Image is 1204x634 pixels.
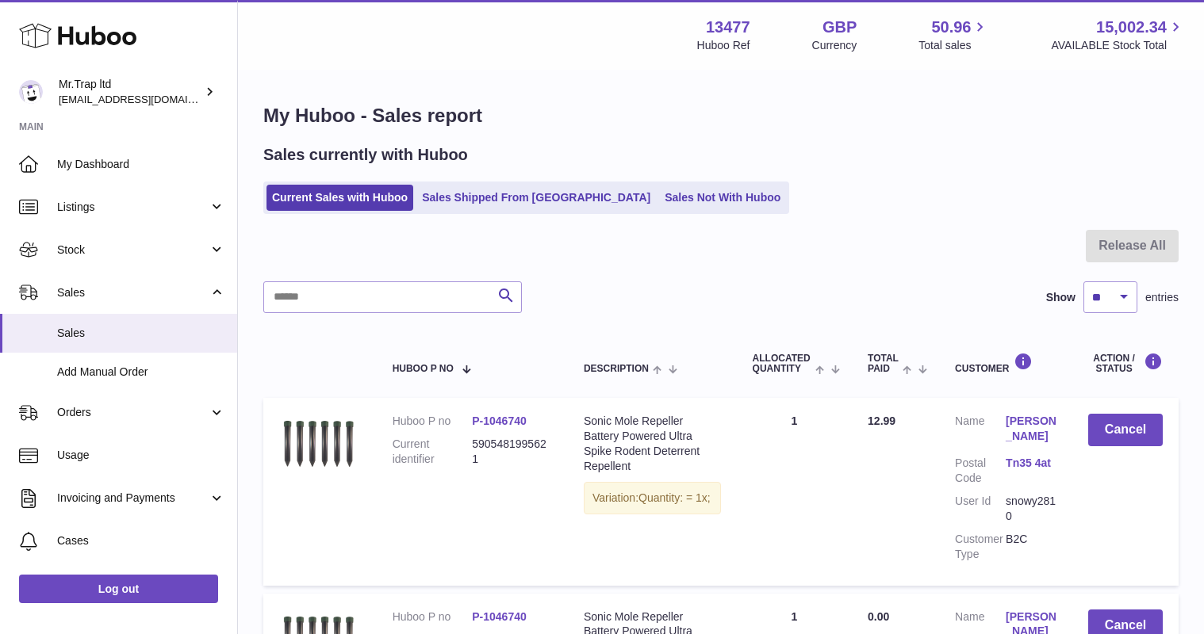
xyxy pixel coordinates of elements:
[931,17,971,38] span: 50.96
[868,353,899,374] span: Total paid
[697,38,750,53] div: Huboo Ref
[266,185,413,211] a: Current Sales with Huboo
[918,17,989,53] a: 50.96 Total sales
[1145,290,1179,305] span: entries
[393,437,473,467] dt: Current identifier
[57,491,209,506] span: Invoicing and Payments
[416,185,656,211] a: Sales Shipped From [GEOGRAPHIC_DATA]
[659,185,786,211] a: Sales Not With Huboo
[737,398,852,585] td: 1
[57,448,225,463] span: Usage
[584,482,721,514] div: Variation:
[1051,17,1185,53] a: 15,002.34 AVAILABLE Stock Total
[57,533,225,548] span: Cases
[59,93,233,105] span: [EMAIL_ADDRESS][DOMAIN_NAME]
[57,326,225,341] span: Sales
[955,414,1006,448] dt: Name
[1096,17,1167,38] span: 15,002.34
[393,609,473,624] dt: Huboo P no
[1006,494,1056,524] dd: snowy2810
[472,610,527,623] a: P-1046740
[812,38,857,53] div: Currency
[918,38,989,53] span: Total sales
[19,575,218,603] a: Log out
[393,414,473,429] dt: Huboo P no
[263,144,468,166] h2: Sales currently with Huboo
[263,103,1179,128] h1: My Huboo - Sales report
[19,80,43,104] img: office@grabacz.eu
[584,414,721,474] div: Sonic Mole Repeller Battery Powered Ultra Spike Rodent Deterrent Repellent
[57,200,209,215] span: Listings
[1046,290,1076,305] label: Show
[57,157,225,172] span: My Dashboard
[955,353,1056,374] div: Customer
[1006,532,1056,562] dd: B2C
[1006,414,1056,444] a: [PERSON_NAME]
[584,364,649,374] span: Description
[822,17,857,38] strong: GBP
[1088,353,1163,374] div: Action / Status
[279,414,359,474] img: $_57.JPG
[393,364,454,374] span: Huboo P no
[706,17,750,38] strong: 13477
[1088,414,1163,446] button: Cancel
[955,532,1006,562] dt: Customer Type
[1051,38,1185,53] span: AVAILABLE Stock Total
[472,437,552,467] dd: 5905481995621
[1006,456,1056,471] a: Tn35 4at
[59,77,201,107] div: Mr.Trap ltd
[472,414,527,427] a: P-1046740
[868,610,889,623] span: 0.00
[955,494,1006,524] dt: User Id
[57,243,209,258] span: Stock
[638,491,711,504] span: Quantity: = 1x;
[868,414,895,427] span: 12.99
[57,405,209,420] span: Orders
[57,365,225,380] span: Add Manual Order
[955,456,1006,486] dt: Postal Code
[753,353,811,374] span: ALLOCATED Quantity
[57,285,209,300] span: Sales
